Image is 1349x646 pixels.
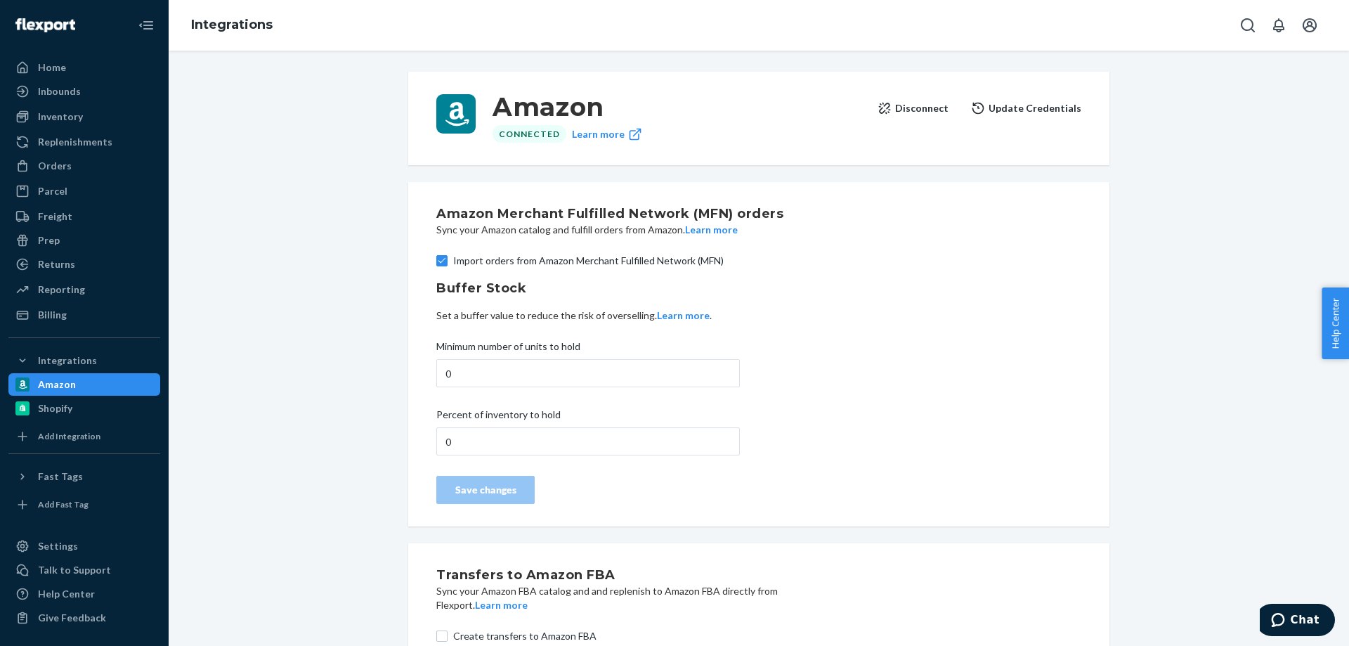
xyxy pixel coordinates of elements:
[8,607,160,629] button: Give Feedback
[8,304,160,326] a: Billing
[8,559,160,581] button: Talk to Support
[8,425,160,448] a: Add Integration
[8,180,160,202] a: Parcel
[8,349,160,372] button: Integrations
[436,408,561,427] span: Percent of inventory to hold
[448,483,523,497] div: Save changes
[8,583,160,605] a: Help Center
[8,253,160,276] a: Returns
[1260,604,1335,639] iframe: Opens a widget where you can chat to one of our agents
[475,598,528,612] button: Learn more
[15,18,75,32] img: Flexport logo
[1265,11,1293,39] button: Open notifications
[38,159,72,173] div: Orders
[493,94,866,119] h3: Amazon
[971,94,1081,122] button: Update Credentials
[436,566,791,584] h2: Transfers to Amazon FBA
[436,584,791,612] p: Sync your Amazon FBA catalog and and replenish to Amazon FBA directly from Flexport.
[453,629,1081,643] span: Create transfers to Amazon FBA
[38,184,67,198] div: Parcel
[493,125,566,143] div: Connected
[436,631,448,642] input: Create transfers to Amazon FBA
[8,493,160,516] a: Add Fast Tag
[38,401,72,415] div: Shopify
[657,309,710,323] button: Learn more
[8,229,160,252] a: Prep
[8,278,160,301] a: Reporting
[8,155,160,177] a: Orders
[180,5,284,46] ol: breadcrumbs
[436,476,535,504] button: Save changes
[8,373,160,396] a: Amazon
[8,205,160,228] a: Freight
[685,223,738,237] button: Learn more
[38,430,100,442] div: Add Integration
[38,110,83,124] div: Inventory
[572,125,642,143] a: Learn more
[453,254,1081,268] span: Import orders from Amazon Merchant Fulfilled Network (MFN)
[8,131,160,153] a: Replenishments
[8,56,160,79] a: Home
[38,470,83,484] div: Fast Tags
[1296,11,1324,39] button: Open account menu
[38,257,75,271] div: Returns
[436,359,740,387] input: Minimum number of units to hold
[1322,288,1349,359] button: Help Center
[8,105,160,128] a: Inventory
[38,233,60,247] div: Prep
[38,354,97,368] div: Integrations
[38,209,72,224] div: Freight
[436,427,740,456] input: Percent of inventory to hold
[38,84,81,98] div: Inbounds
[8,465,160,488] button: Fast Tags
[38,308,67,322] div: Billing
[38,539,78,553] div: Settings
[38,587,95,601] div: Help Center
[132,11,160,39] button: Close Navigation
[38,135,112,149] div: Replenishments
[38,377,76,392] div: Amazon
[1234,11,1262,39] button: Open Search Box
[8,535,160,557] a: Settings
[8,397,160,420] a: Shopify
[38,498,89,510] div: Add Fast Tag
[436,279,1081,297] h2: Buffer Stock
[8,80,160,103] a: Inbounds
[38,283,85,297] div: Reporting
[436,223,791,237] p: Sync your Amazon catalog and fulfill orders from Amazon.
[38,611,106,625] div: Give Feedback
[436,309,1081,323] p: Set a buffer value to reduce the risk of overselling. .
[38,563,111,577] div: Talk to Support
[191,17,273,32] a: Integrations
[436,255,448,266] input: Import orders from Amazon Merchant Fulfilled Network (MFN)
[436,340,580,359] span: Minimum number of units to hold
[436,205,791,223] h2: Amazon Merchant Fulfilled Network (MFN) orders
[38,60,66,75] div: Home
[878,94,949,122] button: Disconnect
